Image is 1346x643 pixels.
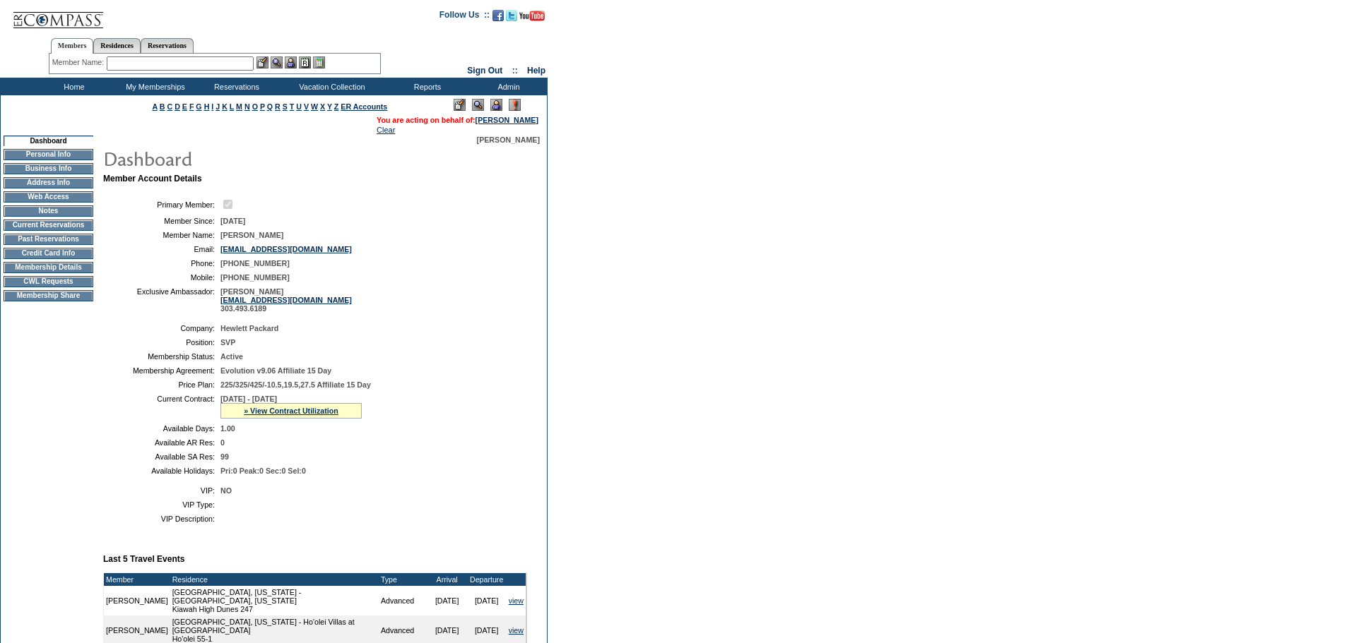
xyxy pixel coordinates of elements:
a: » View Contract Utilization [244,407,338,415]
td: Current Contract: [109,395,215,419]
img: Log Concern/Member Elevation [509,99,521,111]
td: VIP Type: [109,500,215,509]
a: E [182,102,187,111]
img: Impersonate [490,99,502,111]
span: [PHONE_NUMBER] [220,259,290,268]
a: A [153,102,158,111]
a: I [211,102,213,111]
td: Follow Us :: [439,8,490,25]
img: pgTtlDashboard.gif [102,144,385,172]
td: Current Reservations [4,220,93,231]
span: [DATE] - [DATE] [220,395,277,403]
img: View Mode [472,99,484,111]
a: K [222,102,228,111]
td: Reservations [194,78,276,95]
td: Available SA Res: [109,452,215,461]
td: Membership Share [4,290,93,301]
a: Become our fan on Facebook [492,14,504,23]
td: Available Days: [109,424,215,433]
td: Company: [109,324,215,332]
span: Hewlett Packard [220,324,278,332]
span: Pri:0 Peak:0 Sec:0 Sel:0 [220,467,306,475]
span: 1.00 [220,424,235,433]
td: Exclusive Ambassador: [109,287,215,313]
a: [PERSON_NAME] [476,116,538,124]
td: [DATE] [427,586,467,615]
a: B [160,102,165,111]
span: Evolution v9.06 Affiliate 15 Day [220,366,331,375]
a: Residences [93,38,141,53]
a: Subscribe to our YouTube Channel [519,14,545,23]
td: Past Reservations [4,234,93,245]
a: H [204,102,210,111]
img: Subscribe to our YouTube Channel [519,11,545,21]
a: [EMAIL_ADDRESS][DOMAIN_NAME] [220,245,352,253]
td: [DATE] [467,586,507,615]
td: Available Holidays: [109,467,215,475]
td: [PERSON_NAME] [104,586,170,615]
a: ER Accounts [341,102,387,111]
img: b_edit.gif [256,56,268,68]
td: Membership Status: [109,352,215,361]
a: V [304,102,309,111]
a: O [252,102,258,111]
a: W [311,102,318,111]
span: [PERSON_NAME] [220,231,283,239]
td: Personal Info [4,149,93,160]
td: Membership Agreement: [109,366,215,375]
a: Follow us on Twitter [506,14,517,23]
img: Follow us on Twitter [506,10,517,21]
td: Departure [467,573,507,586]
a: view [509,626,524,635]
a: F [189,102,194,111]
td: Position: [109,338,215,347]
a: L [230,102,234,111]
td: Price Plan: [109,380,215,389]
a: Reservations [141,38,194,53]
td: Advanced [379,586,427,615]
span: [PERSON_NAME] [477,136,540,144]
td: Home [32,78,113,95]
td: Address Info [4,177,93,188]
a: Q [267,102,273,111]
td: Business Info [4,163,93,174]
td: Web Access [4,191,93,203]
td: VIP Description: [109,515,215,523]
a: C [167,102,172,111]
td: Member [104,573,170,586]
a: M [236,102,242,111]
td: Phone: [109,259,215,268]
a: P [260,102,265,111]
td: Residence [170,573,379,586]
img: Become our fan on Facebook [492,10,504,21]
td: Mobile: [109,273,215,282]
a: U [296,102,302,111]
img: View [271,56,283,68]
td: Admin [466,78,548,95]
a: Help [527,66,545,76]
div: Member Name: [52,56,107,68]
td: My Memberships [113,78,194,95]
b: Member Account Details [103,174,202,184]
td: [GEOGRAPHIC_DATA], [US_STATE] - [GEOGRAPHIC_DATA], [US_STATE] Kiawah High Dunes 247 [170,586,379,615]
span: 225/325/425/-10.5,19.5,27.5 Affiliate 15 Day [220,380,371,389]
a: view [509,596,524,605]
span: [PHONE_NUMBER] [220,273,290,282]
a: S [283,102,288,111]
a: Members [51,38,94,54]
td: Arrival [427,573,467,586]
td: Type [379,573,427,586]
span: [DATE] [220,217,245,225]
a: T [290,102,295,111]
span: Active [220,352,243,361]
td: Email: [109,245,215,253]
a: D [175,102,180,111]
img: Impersonate [285,56,297,68]
a: G [196,102,201,111]
a: Y [327,102,332,111]
a: R [275,102,281,111]
img: b_calculator.gif [313,56,325,68]
a: Sign Out [467,66,502,76]
a: X [320,102,325,111]
td: Credit Card Info [4,248,93,259]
